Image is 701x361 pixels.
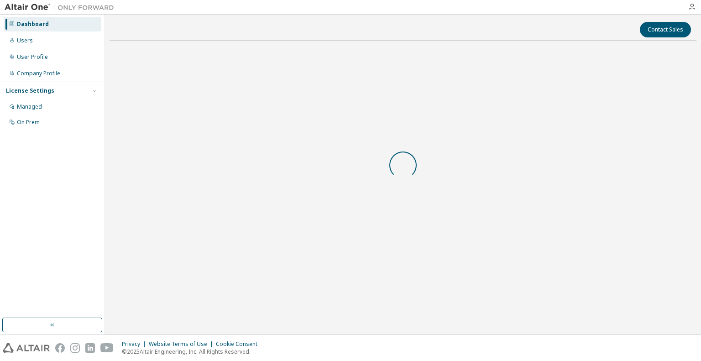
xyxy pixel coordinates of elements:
div: Cookie Consent [216,340,263,348]
div: License Settings [6,87,54,94]
div: On Prem [17,119,40,126]
div: User Profile [17,53,48,61]
img: instagram.svg [70,343,80,353]
button: Contact Sales [640,22,691,37]
div: Managed [17,103,42,110]
div: Dashboard [17,21,49,28]
img: Altair One [5,3,119,12]
img: linkedin.svg [85,343,95,353]
img: altair_logo.svg [3,343,50,353]
img: facebook.svg [55,343,65,353]
div: Company Profile [17,70,60,77]
div: Users [17,37,33,44]
div: Privacy [122,340,149,348]
p: © 2025 Altair Engineering, Inc. All Rights Reserved. [122,348,263,356]
div: Website Terms of Use [149,340,216,348]
img: youtube.svg [100,343,114,353]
